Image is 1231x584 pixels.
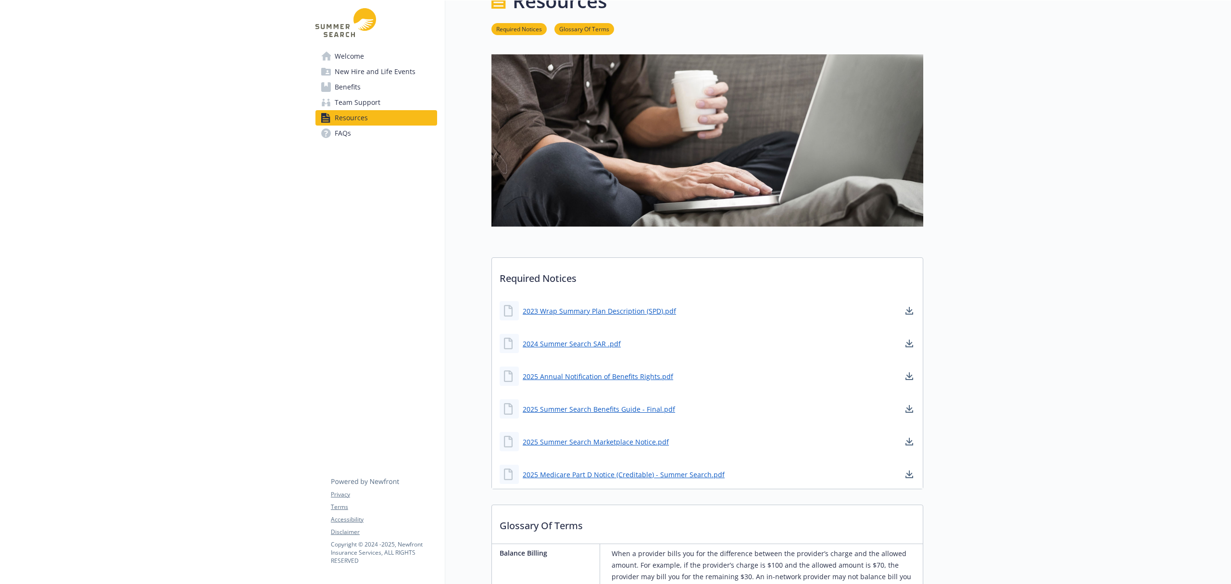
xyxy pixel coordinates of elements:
[315,49,437,64] a: Welcome
[904,469,915,480] a: download document
[331,515,437,524] a: Accessibility
[331,528,437,536] a: Disclaimer
[904,305,915,317] a: download document
[523,470,725,480] a: 2025 Medicare Part D Notice (Creditable) - Summer Search.pdf
[492,258,923,293] p: Required Notices
[554,24,614,33] a: Glossary Of Terms
[331,490,437,499] a: Privacy
[315,79,437,95] a: Benefits
[315,110,437,126] a: Resources
[523,339,621,349] a: 2024 Summer Search SAR .pdf
[335,110,368,126] span: Resources
[491,24,547,33] a: Required Notices
[904,403,915,415] a: download document
[523,437,669,447] a: 2025 Summer Search Marketplace Notice.pdf
[335,126,351,141] span: FAQs
[492,505,923,541] p: Glossary Of Terms
[523,404,675,414] a: 2025 Summer Search Benefits Guide - Final.pdf
[335,79,361,95] span: Benefits
[523,306,676,316] a: 2023 Wrap Summary Plan Description (SPD).pdf
[904,338,915,349] a: download document
[331,503,437,511] a: Terms
[315,64,437,79] a: New Hire and Life Events
[335,49,364,64] span: Welcome
[335,95,380,110] span: Team Support
[491,54,923,227] img: resources page banner
[523,371,673,381] a: 2025 Annual Notification of Benefits Rights.pdf
[335,64,415,79] span: New Hire and Life Events
[500,548,596,558] p: Balance Billing
[315,126,437,141] a: FAQs
[904,370,915,382] a: download document
[904,436,915,447] a: download document
[315,95,437,110] a: Team Support
[331,540,437,565] p: Copyright © 2024 - 2025 , Newfront Insurance Services, ALL RIGHTS RESERVED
